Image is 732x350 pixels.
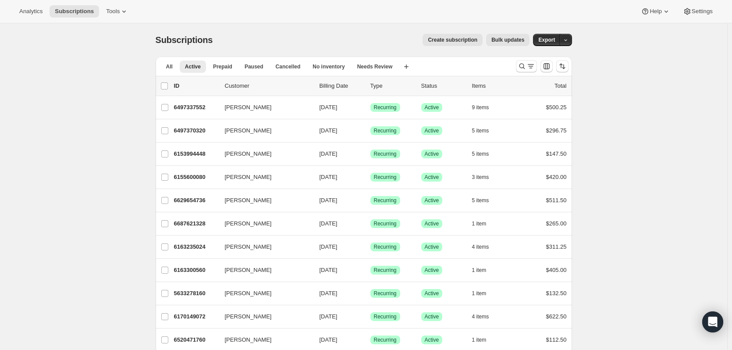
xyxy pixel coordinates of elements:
p: 6497370320 [174,126,218,135]
span: Paused [245,63,263,70]
span: Recurring [374,197,397,204]
span: [DATE] [320,267,338,273]
div: 6163300560[PERSON_NAME][DATE]SuccessRecurringSuccessActive1 item$405.00 [174,264,567,276]
span: 1 item [472,336,487,343]
button: [PERSON_NAME] [220,240,307,254]
p: Status [421,82,465,90]
span: Recurring [374,174,397,181]
button: [PERSON_NAME] [220,147,307,161]
span: 5 items [472,127,489,134]
span: Cancelled [276,63,301,70]
span: Tools [106,8,120,15]
button: Analytics [14,5,48,18]
div: 6497337552[PERSON_NAME][DATE]SuccessRecurringSuccessActive9 items$500.25 [174,101,567,114]
span: 4 items [472,243,489,250]
div: Items [472,82,516,90]
span: $622.50 [546,313,567,320]
span: [PERSON_NAME] [225,103,272,112]
p: 6629654736 [174,196,218,205]
button: 1 item [472,287,496,300]
span: Recurring [374,336,397,343]
span: 5 items [472,150,489,157]
div: 6163235024[PERSON_NAME][DATE]SuccessRecurringSuccessActive4 items$311.25 [174,241,567,253]
span: Create subscription [428,36,477,43]
button: Export [533,34,560,46]
button: Subscriptions [50,5,99,18]
div: 6155600080[PERSON_NAME][DATE]SuccessRecurringSuccessActive3 items$420.00 [174,171,567,183]
button: [PERSON_NAME] [220,217,307,231]
p: 6155600080 [174,173,218,182]
span: $112.50 [546,336,567,343]
span: 1 item [472,290,487,297]
span: Active [425,220,439,227]
span: 1 item [472,267,487,274]
span: [PERSON_NAME] [225,312,272,321]
button: [PERSON_NAME] [220,333,307,347]
div: Open Intercom Messenger [702,311,723,332]
button: 5 items [472,125,499,137]
span: $500.25 [546,104,567,111]
span: Active [425,197,439,204]
span: Bulk updates [491,36,524,43]
button: 4 items [472,311,499,323]
span: [PERSON_NAME] [225,289,272,298]
span: Analytics [19,8,43,15]
span: [PERSON_NAME] [225,243,272,251]
div: 6153994448[PERSON_NAME][DATE]SuccessRecurringSuccessActive5 items$147.50 [174,148,567,160]
span: $311.25 [546,243,567,250]
span: [PERSON_NAME] [225,336,272,344]
span: [PERSON_NAME] [225,219,272,228]
span: [DATE] [320,150,338,157]
p: ID [174,82,218,90]
p: 6163235024 [174,243,218,251]
span: [PERSON_NAME] [225,266,272,275]
div: 6497370320[PERSON_NAME][DATE]SuccessRecurringSuccessActive5 items$296.75 [174,125,567,137]
button: [PERSON_NAME] [220,263,307,277]
span: [DATE] [320,243,338,250]
span: Active [185,63,201,70]
span: $420.00 [546,174,567,180]
button: 3 items [472,171,499,183]
p: 6170149072 [174,312,218,321]
button: Create subscription [423,34,483,46]
div: 6687621328[PERSON_NAME][DATE]SuccessRecurringSuccessActive1 item$265.00 [174,218,567,230]
button: Search and filter results [516,60,537,72]
span: Recurring [374,243,397,250]
button: Bulk updates [486,34,529,46]
div: 6170149072[PERSON_NAME][DATE]SuccessRecurringSuccessActive4 items$622.50 [174,311,567,323]
span: [DATE] [320,290,338,296]
p: 6687621328 [174,219,218,228]
div: 6629654736[PERSON_NAME][DATE]SuccessRecurringSuccessActive5 items$511.50 [174,194,567,207]
span: Recurring [374,127,397,134]
div: 6520471760[PERSON_NAME][DATE]SuccessRecurringSuccessActive1 item$112.50 [174,334,567,346]
span: Active [425,243,439,250]
span: Prepaid [213,63,232,70]
button: 1 item [472,218,496,230]
span: Settings [692,8,713,15]
span: 5 items [472,197,489,204]
button: Create new view [399,61,413,73]
span: Recurring [374,313,397,320]
button: [PERSON_NAME] [220,100,307,114]
span: Active [425,174,439,181]
span: [DATE] [320,197,338,204]
span: 9 items [472,104,489,111]
span: Recurring [374,267,397,274]
p: 6520471760 [174,336,218,344]
span: [DATE] [320,104,338,111]
p: Billing Date [320,82,363,90]
span: $132.50 [546,290,567,296]
span: [PERSON_NAME] [225,150,272,158]
span: No inventory [313,63,345,70]
div: IDCustomerBilling DateTypeStatusItemsTotal [174,82,567,90]
span: [DATE] [320,174,338,180]
span: $147.50 [546,150,567,157]
span: Active [425,336,439,343]
div: Type [370,82,414,90]
span: Active [425,104,439,111]
span: Export [538,36,555,43]
span: Recurring [374,150,397,157]
span: $296.75 [546,127,567,134]
button: 9 items [472,101,499,114]
button: 5 items [472,194,499,207]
